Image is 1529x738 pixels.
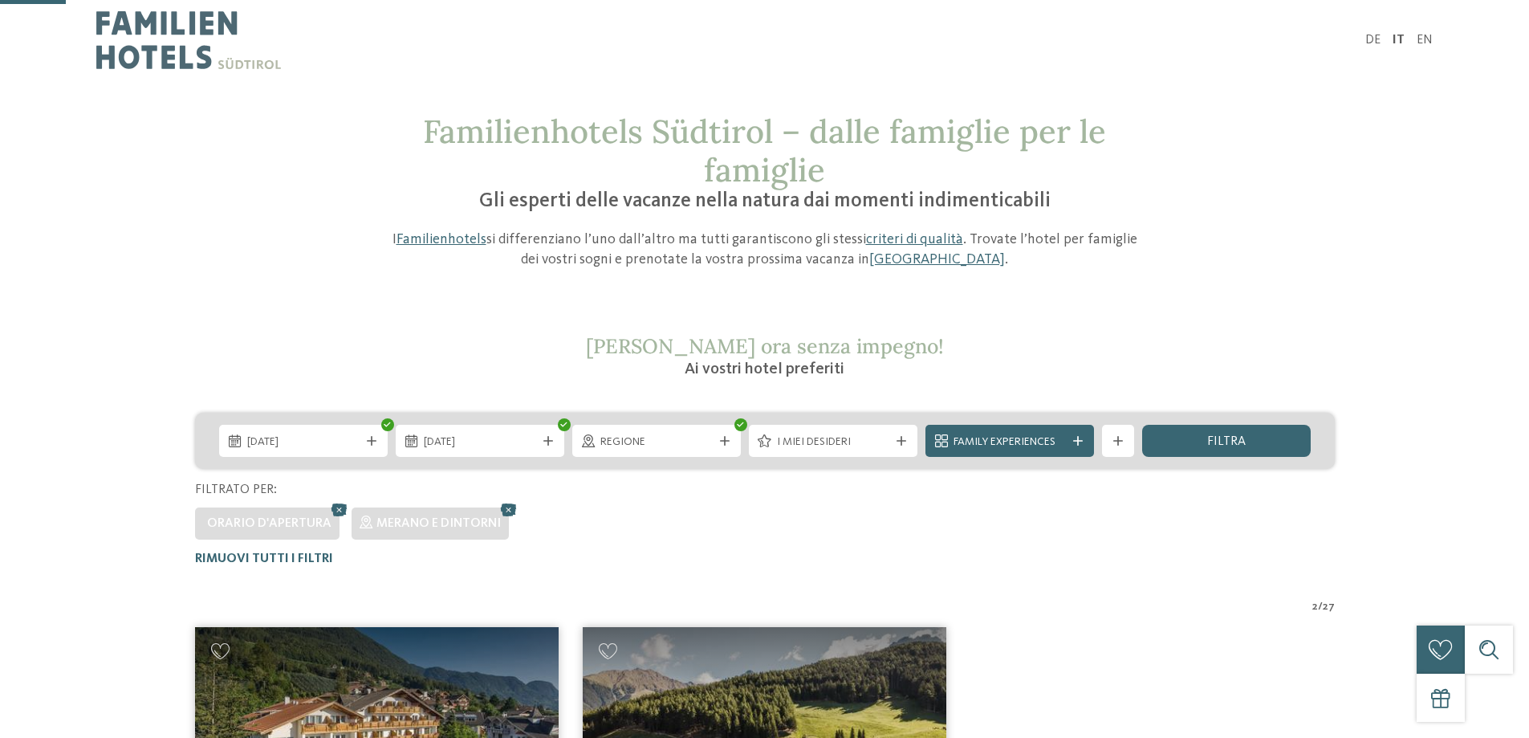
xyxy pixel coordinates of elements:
[1393,34,1405,47] a: IT
[247,434,360,451] span: [DATE]
[195,552,333,565] span: Rimuovi tutti i filtri
[954,434,1066,451] span: Family Experiences
[195,483,277,496] span: Filtrato per:
[384,230,1146,270] p: I si differenziano l’uno dall’altro ma tutti garantiscono gli stessi . Trovate l’hotel per famigl...
[1323,599,1335,615] span: 27
[866,232,963,247] a: criteri di qualità
[685,361,844,377] span: Ai vostri hotel preferiti
[600,434,713,451] span: Regione
[777,434,889,451] span: I miei desideri
[1207,435,1246,448] span: filtra
[396,232,486,247] a: Familienhotels
[207,517,331,530] span: Orario d'apertura
[423,111,1106,190] span: Familienhotels Südtirol – dalle famiglie per le famiglie
[1318,599,1323,615] span: /
[424,434,536,451] span: [DATE]
[1312,599,1318,615] span: 2
[869,252,1005,267] a: [GEOGRAPHIC_DATA]
[1417,34,1433,47] a: EN
[1365,34,1381,47] a: DE
[376,517,501,530] span: Merano e dintorni
[586,333,944,359] span: [PERSON_NAME] ora senza impegno!
[479,191,1051,211] span: Gli esperti delle vacanze nella natura dai momenti indimenticabili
